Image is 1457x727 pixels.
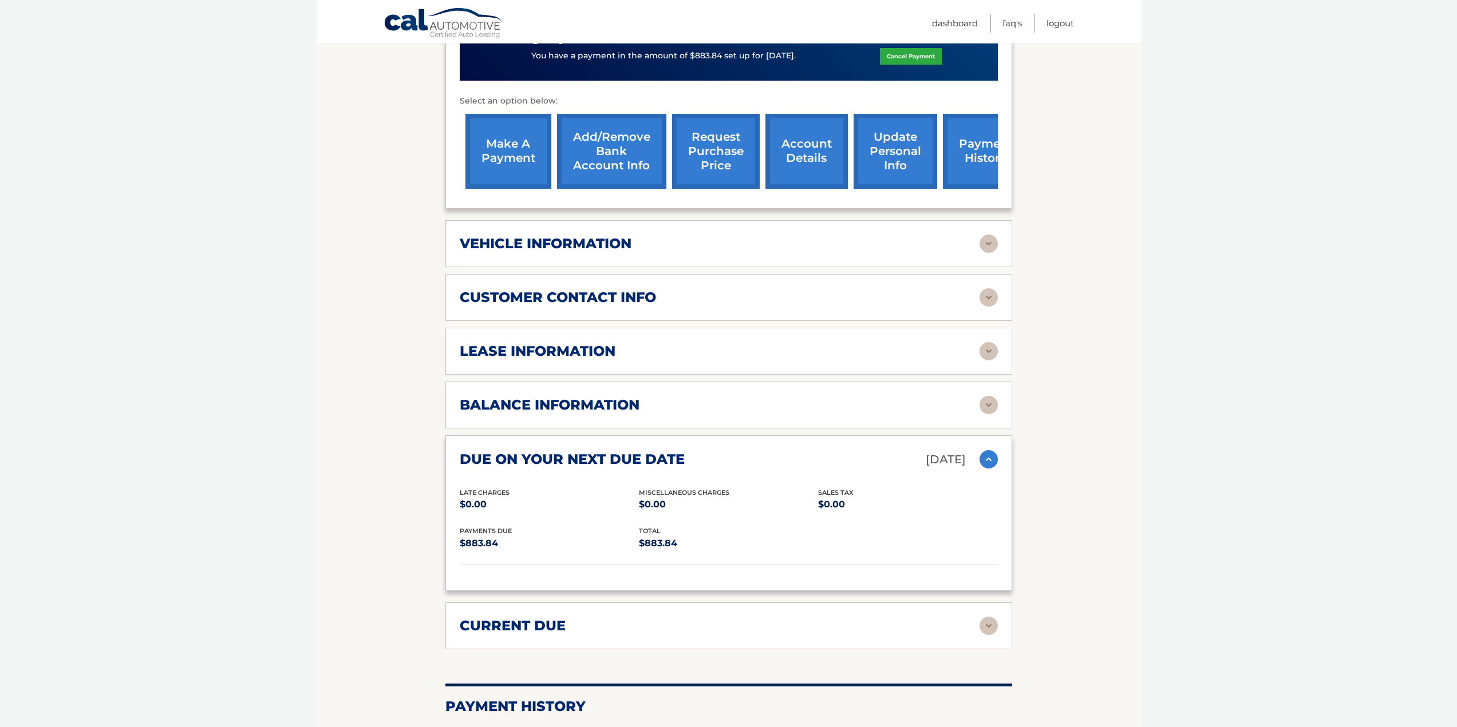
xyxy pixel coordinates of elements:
img: accordion-rest.svg [980,235,998,253]
span: total [639,527,661,535]
h2: balance information [460,396,639,414]
span: Sales Tax [818,488,854,496]
p: $0.00 [460,496,639,513]
img: accordion-rest.svg [980,396,998,414]
span: Late Charges [460,488,510,496]
img: accordion-rest.svg [980,617,998,635]
a: account details [765,114,848,189]
a: update personal info [854,114,937,189]
span: Miscellaneous Charges [639,488,729,496]
p: You have a payment in the amount of $883.84 set up for [DATE]. [531,50,796,62]
a: Cancel Payment [880,48,942,65]
a: payment history [943,114,1029,189]
a: Add/Remove bank account info [557,114,666,189]
h2: due on your next due date [460,451,685,468]
h2: vehicle information [460,235,631,252]
a: Cal Automotive [384,7,504,41]
img: accordion-active.svg [980,450,998,468]
a: FAQ's [1002,14,1022,33]
h2: Payment History [445,698,1012,715]
p: [DATE] [926,450,966,470]
a: Dashboard [932,14,978,33]
a: request purchase price [672,114,760,189]
span: Payments Due [460,527,512,535]
p: $883.84 [460,535,639,551]
p: $883.84 [639,535,818,551]
p: $0.00 [639,496,818,513]
img: accordion-rest.svg [980,342,998,360]
a: Logout [1047,14,1074,33]
h2: customer contact info [460,289,656,306]
p: $0.00 [818,496,997,513]
h2: lease information [460,343,615,360]
p: Select an option below: [460,94,998,108]
img: accordion-rest.svg [980,288,998,307]
h2: current due [460,617,566,634]
a: make a payment [465,114,551,189]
